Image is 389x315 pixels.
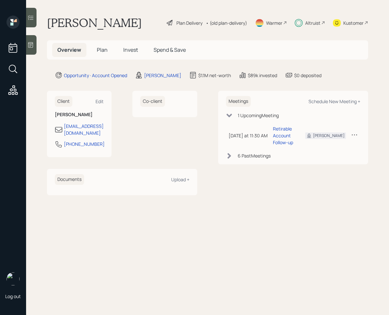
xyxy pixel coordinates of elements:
div: [PERSON_NAME] [313,133,345,139]
div: [EMAIL_ADDRESS][DOMAIN_NAME] [64,123,104,136]
div: Altruist [305,20,321,26]
div: Kustomer [343,20,364,26]
div: • (old plan-delivery) [206,20,247,26]
h6: Meetings [226,96,251,107]
div: Log out [5,293,21,299]
div: $1.1M net-worth [198,72,231,79]
img: retirable_logo.png [7,272,20,285]
h6: Client [55,96,72,107]
div: [PERSON_NAME] [144,72,181,79]
span: Plan [97,46,108,53]
h6: Documents [55,174,84,185]
div: 1 Upcoming Meeting [238,112,279,119]
div: 6 Past Meeting s [238,152,271,159]
div: Plan Delivery [176,20,202,26]
h1: [PERSON_NAME] [47,16,142,30]
h6: Co-client [140,96,165,107]
div: Retirable Account Follow-up [273,125,295,146]
div: [PHONE_NUMBER] [64,141,105,147]
h6: [PERSON_NAME] [55,112,104,117]
span: Spend & Save [154,46,186,53]
span: Overview [57,46,81,53]
div: [DATE] at 11:30 AM [229,132,268,139]
div: Upload + [171,176,189,183]
div: Edit [96,98,104,104]
div: Schedule New Meeting + [308,98,360,104]
div: $0 deposited [294,72,322,79]
div: Warmer [266,20,282,26]
div: $89k invested [248,72,277,79]
span: Invest [123,46,138,53]
div: Opportunity · Account Opened [64,72,127,79]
